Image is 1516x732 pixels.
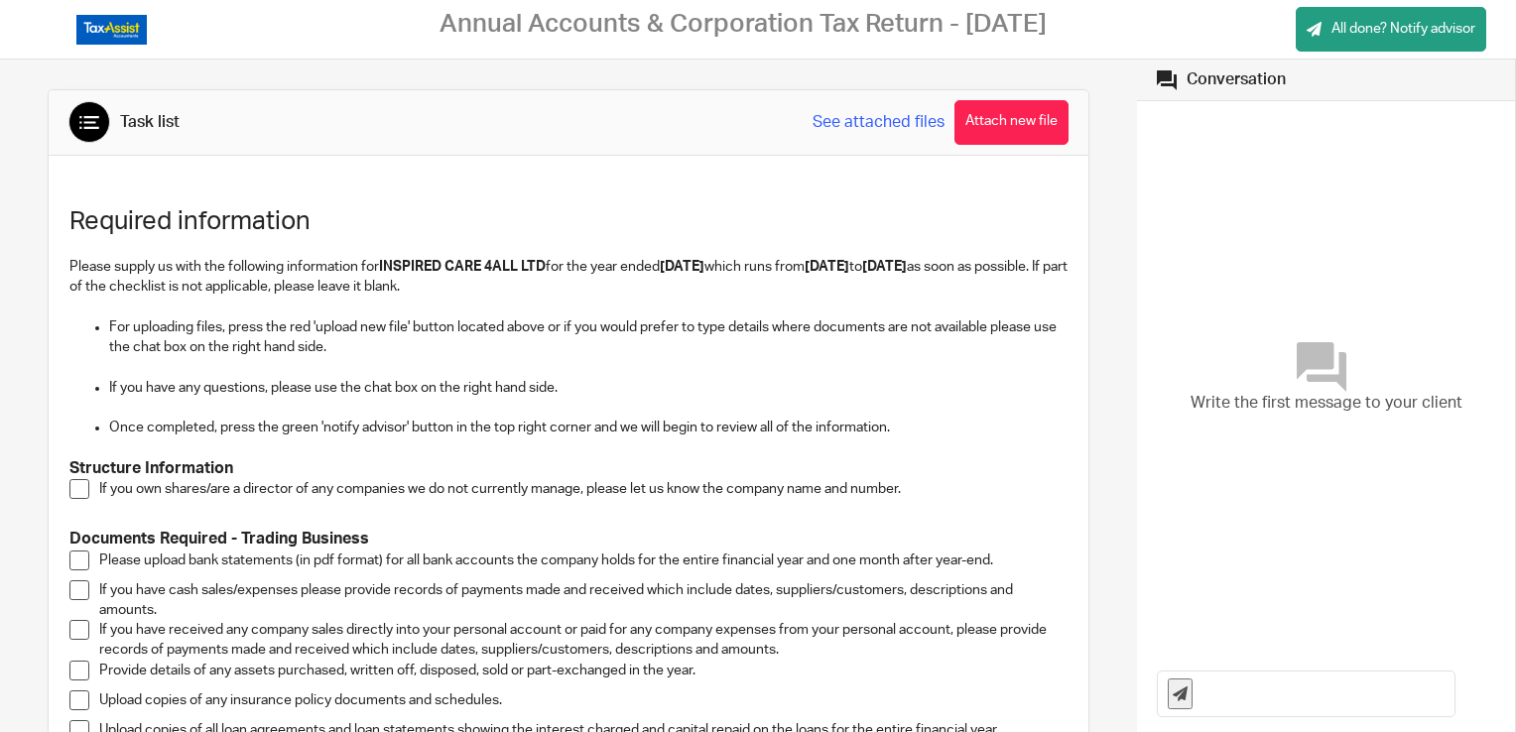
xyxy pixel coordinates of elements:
strong: Documents Required - Trading Business [69,531,369,547]
p: If you have received any company sales directly into your personal account or paid for any compan... [99,620,1069,661]
p: If you have cash sales/expenses please provide records of payments made and received which includ... [99,580,1069,621]
img: Logo_TaxAssistAccountants_FullColour_RGB.png [76,15,147,45]
h2: Annual Accounts & Corporation Tax Return - [DATE] [440,9,1047,40]
a: See attached files [813,111,945,134]
h1: Required information [69,206,1069,237]
p: Please supply us with the following information for for the year ended which runs from to as soon... [69,257,1069,298]
strong: [DATE] [660,260,704,274]
p: Upload copies of any insurance policy documents and schedules. [99,690,1069,710]
strong: [DATE] [805,260,849,274]
p: If you have any questions, please use the chat box on the right hand side. [109,378,1069,398]
a: All done? Notify advisor [1296,7,1486,52]
p: Once completed, press the green 'notify advisor' button in the top right corner and we will begin... [109,418,1069,437]
strong: Structure Information [69,460,233,476]
p: Provide details of any assets purchased, written off, disposed, sold or part-exchanged in the year. [99,661,1069,680]
div: Task list [120,112,180,133]
strong: [DATE] [862,260,907,274]
p: If you own shares/are a director of any companies we do not currently manage, please let us know ... [99,479,1069,499]
span: Write the first message to your client [1191,392,1462,415]
span: All done? Notify advisor [1331,19,1475,39]
div: Conversation [1187,69,1286,90]
strong: INSPIRED CARE 4ALL LTD [379,260,546,274]
p: For uploading files, press the red 'upload new file' button located above or if you would prefer ... [109,317,1069,358]
p: Please upload bank statements (in pdf format) for all bank accounts the company holds for the ent... [99,550,1069,570]
button: Attach new file [954,100,1069,145]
